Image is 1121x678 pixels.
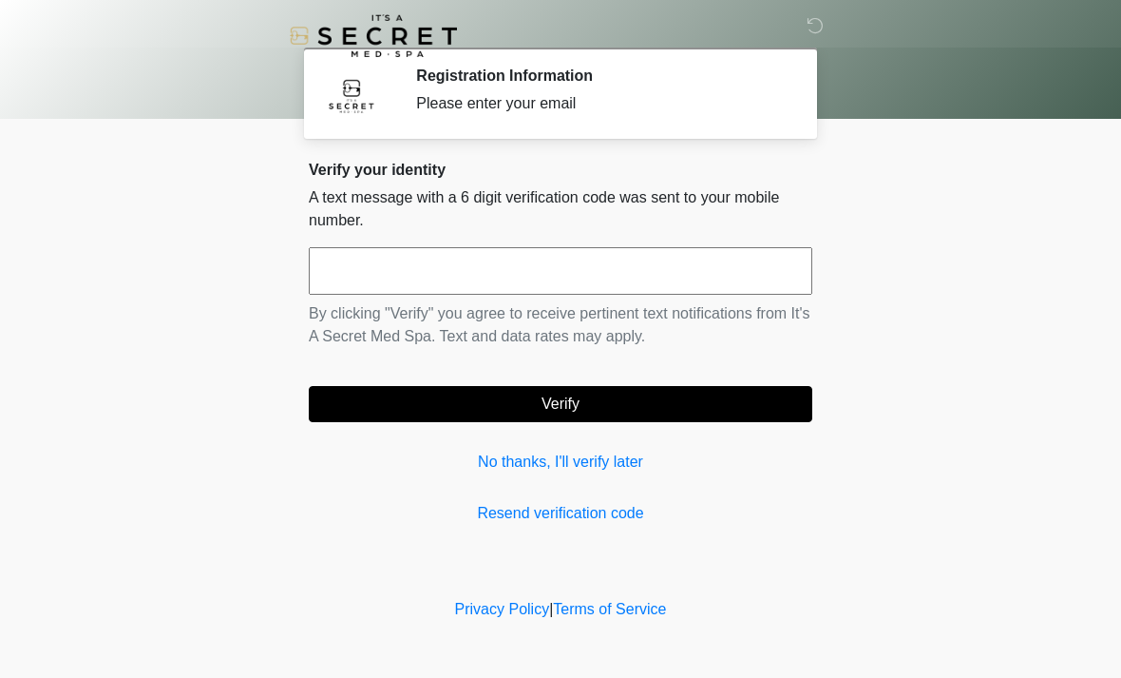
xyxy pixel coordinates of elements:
[309,502,812,525] a: Resend verification code
[416,67,784,85] h2: Registration Information
[323,67,380,124] img: Agent Avatar
[309,161,812,179] h2: Verify your identity
[309,186,812,232] p: A text message with a 6 digit verification code was sent to your mobile number.
[553,601,666,617] a: Terms of Service
[309,386,812,422] button: Verify
[416,92,784,115] div: Please enter your email
[309,451,812,474] a: No thanks, I'll verify later
[549,601,553,617] a: |
[309,302,812,348] p: By clicking "Verify" you agree to receive pertinent text notifications from It's A Secret Med Spa...
[290,14,457,57] img: It's A Secret Med Spa Logo
[455,601,550,617] a: Privacy Policy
